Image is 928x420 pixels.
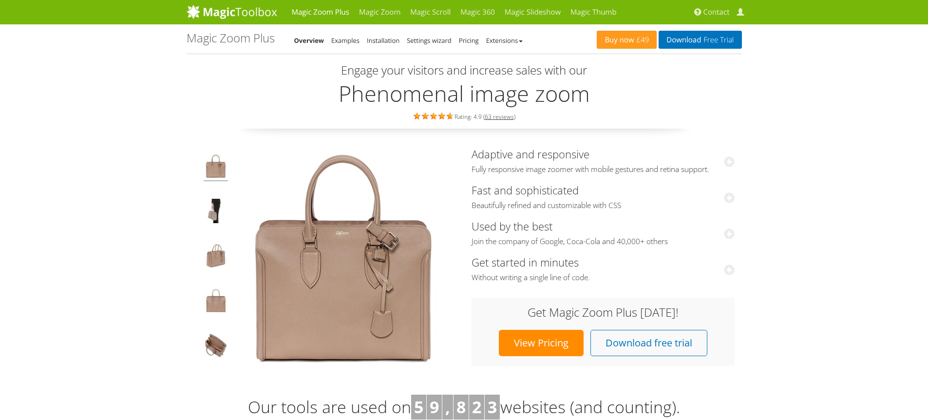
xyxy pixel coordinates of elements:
[472,255,735,283] a: Get started in minutesWithout writing a single line of code.
[204,199,228,226] img: JavaScript image zoom example
[187,81,742,106] h2: Phenomenal image zoom
[472,273,735,283] span: Without writing a single line of code.
[485,113,514,121] a: 63 reviews
[456,396,466,418] b: 8
[204,154,228,181] img: Product image zoom example
[414,396,423,418] b: 5
[472,219,735,247] a: Used by the bestJoin the company of Google, Coca-Cola and 40,000+ others
[187,4,277,19] img: MagicToolbox.com - Image tools for your website
[472,237,735,247] span: Join the company of Google, Coca-Cola and 40,000+ others
[407,36,452,45] a: Settings wizard
[459,36,479,45] a: Pricing
[499,330,584,356] a: View Pricing
[701,36,734,44] span: Free Trial
[472,396,481,418] b: 2
[634,36,649,44] span: £49
[204,244,228,271] img: jQuery image zoom example
[331,36,360,45] a: Examples
[445,396,450,418] b: ,
[187,395,742,420] h3: Our tools are used on websites (and counting).
[481,306,725,319] h3: Get Magic Zoom Plus [DATE]!
[294,36,324,45] a: Overview
[590,330,707,356] a: Download free trial
[187,32,275,44] h1: Magic Zoom Plus
[189,64,739,76] h3: Engage your visitors and increase sales with our
[597,31,657,49] a: Buy now£49
[430,396,439,418] b: 9
[187,111,742,121] div: Rating: 4.9 ( )
[472,201,735,210] span: Beautifully refined and customizable with CSS
[486,36,523,45] a: Extensions
[472,147,735,174] a: Adaptive and responsiveFully responsive image zoomer with mobile gestures and retina support.
[472,165,735,174] span: Fully responsive image zoomer with mobile gestures and retina support.
[204,333,228,361] img: JavaScript zoom tool example
[488,396,497,418] b: 3
[659,31,741,49] a: DownloadFree Trial
[367,36,399,45] a: Installation
[204,288,228,316] img: Hover image zoom example
[234,148,453,367] img: Magic Zoom Plus Demo
[472,183,735,210] a: Fast and sophisticatedBeautifully refined and customizable with CSS
[703,7,730,17] span: Contact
